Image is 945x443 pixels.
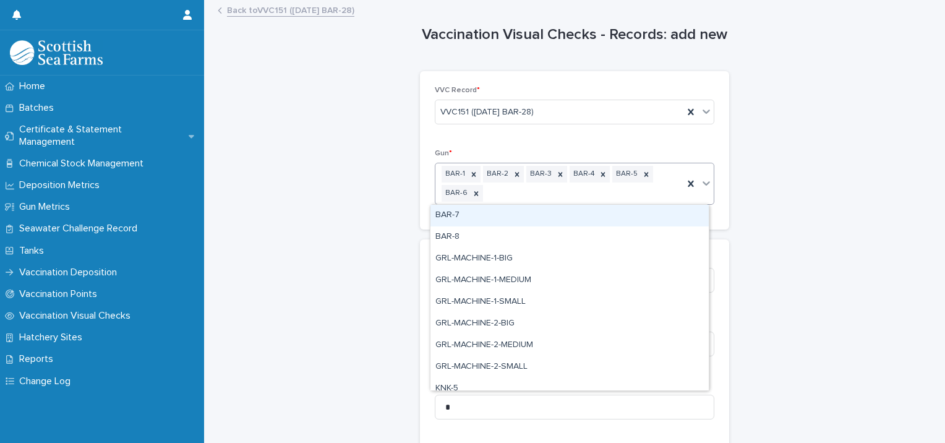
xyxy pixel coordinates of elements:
div: GRL-MACHINE-2-MEDIUM [430,335,709,356]
img: uOABhIYSsOPhGJQdTwEw [10,40,103,65]
p: Batches [14,102,64,114]
a: Back toVVC151 ([DATE] BAR-28) [227,2,354,17]
div: BAR-7 [430,205,709,226]
p: Home [14,80,55,92]
div: GRL-MACHINE-1-SMALL [430,291,709,313]
div: BAR-2 [483,166,510,183]
p: Vaccination Visual Checks [14,310,140,322]
div: BAR-1 [442,166,467,183]
p: Change Log [14,376,80,387]
div: GRL-MACHINE-2-SMALL [430,356,709,378]
span: VVC Record [435,87,480,94]
p: Hatchery Sites [14,332,92,343]
p: Deposition Metrics [14,179,109,191]
div: GRL-MACHINE-2-BIG [430,313,709,335]
div: BAR-6 [442,185,469,202]
span: Gun [435,150,452,157]
div: GRL-MACHINE-1-BIG [430,248,709,270]
p: Chemical Stock Management [14,158,153,170]
p: Vaccination Points [14,288,107,300]
div: KNK-5 [430,378,709,400]
p: Certificate & Statement Management [14,124,189,147]
p: Vaccination Deposition [14,267,127,278]
div: BAR-8 [430,226,709,248]
p: Gun Metrics [14,201,80,213]
div: BAR-3 [526,166,554,183]
h1: Vaccination Visual Checks - Records: add new [420,26,729,44]
div: GRL-MACHINE-1-MEDIUM [430,270,709,291]
span: VVC151 ([DATE] BAR-28) [440,106,534,119]
p: Reports [14,353,63,365]
p: Seawater Challenge Record [14,223,147,234]
div: BAR-4 [570,166,596,183]
div: BAR-5 [612,166,639,183]
p: Tanks [14,245,54,257]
